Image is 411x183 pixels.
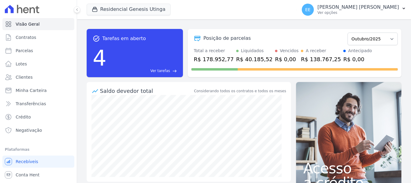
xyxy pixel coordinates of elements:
[2,31,74,43] a: Contratos
[194,88,286,94] div: Considerando todos os contratos e todos os meses
[2,156,74,168] a: Recebíveis
[16,61,27,67] span: Lotes
[87,4,171,15] button: Residencial Genesis Utinga
[194,55,234,63] div: R$ 178.952,77
[16,21,40,27] span: Visão Geral
[100,87,193,95] div: Saldo devedor total
[2,98,74,110] a: Transferências
[102,35,146,42] span: Tarefas em aberto
[16,87,47,93] span: Minha Carteira
[203,35,251,42] div: Posição de parcelas
[16,172,39,178] span: Conta Hent
[16,101,46,107] span: Transferências
[2,84,74,96] a: Minha Carteira
[16,74,32,80] span: Clientes
[317,4,399,10] p: [PERSON_NAME] [PERSON_NAME]
[172,69,177,73] span: east
[16,48,33,54] span: Parcelas
[297,1,411,18] button: EE [PERSON_NAME] [PERSON_NAME] Ver opções
[93,35,100,42] span: task_alt
[93,42,107,74] div: 4
[2,18,74,30] a: Visão Geral
[2,169,74,181] a: Conta Hent
[306,48,326,54] div: A receber
[109,68,177,74] a: Ver tarefas east
[150,68,170,74] span: Ver tarefas
[343,55,372,63] div: R$ 0,00
[2,58,74,70] a: Lotes
[301,55,341,63] div: R$ 138.767,25
[305,8,311,12] span: EE
[2,111,74,123] a: Crédito
[348,48,372,54] div: Antecipado
[16,127,42,133] span: Negativação
[2,45,74,57] a: Parcelas
[5,146,72,153] div: Plataformas
[241,48,264,54] div: Liquidados
[280,48,298,54] div: Vencidos
[2,71,74,83] a: Clientes
[236,55,273,63] div: R$ 40.185,52
[16,159,38,165] span: Recebíveis
[303,161,394,175] span: Acesso
[194,48,234,54] div: Total a receber
[317,10,399,15] p: Ver opções
[275,55,298,63] div: R$ 0,00
[2,124,74,136] a: Negativação
[16,34,36,40] span: Contratos
[16,114,31,120] span: Crédito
